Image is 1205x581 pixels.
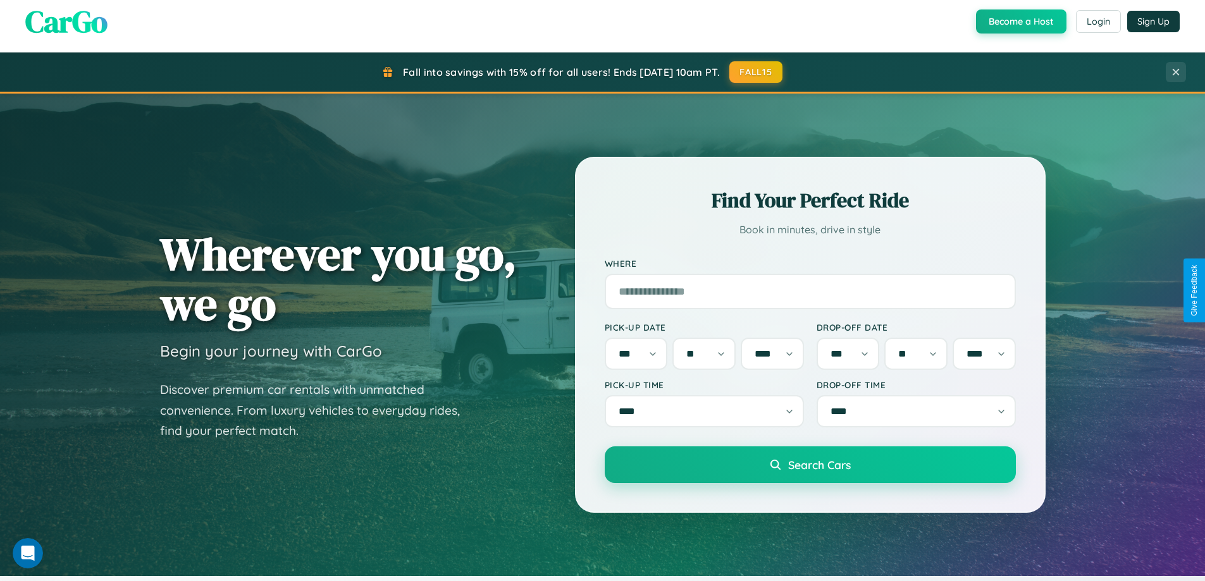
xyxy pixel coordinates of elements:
label: Drop-off Time [817,379,1016,390]
button: Login [1076,10,1121,33]
button: FALL15 [729,61,782,83]
iframe: Intercom live chat [13,538,43,568]
span: Search Cars [788,458,851,472]
h2: Find Your Perfect Ride [605,187,1016,214]
label: Where [605,258,1016,269]
label: Pick-up Time [605,379,804,390]
button: Sign Up [1127,11,1180,32]
div: Give Feedback [1190,265,1199,316]
p: Discover premium car rentals with unmatched convenience. From luxury vehicles to everyday rides, ... [160,379,476,441]
button: Become a Host [976,9,1066,34]
span: Fall into savings with 15% off for all users! Ends [DATE] 10am PT. [403,66,720,78]
h1: Wherever you go, we go [160,229,517,329]
h3: Begin your journey with CarGo [160,341,382,360]
label: Pick-up Date [605,322,804,333]
button: Search Cars [605,446,1016,483]
p: Book in minutes, drive in style [605,221,1016,239]
label: Drop-off Date [817,322,1016,333]
span: CarGo [25,1,108,42]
